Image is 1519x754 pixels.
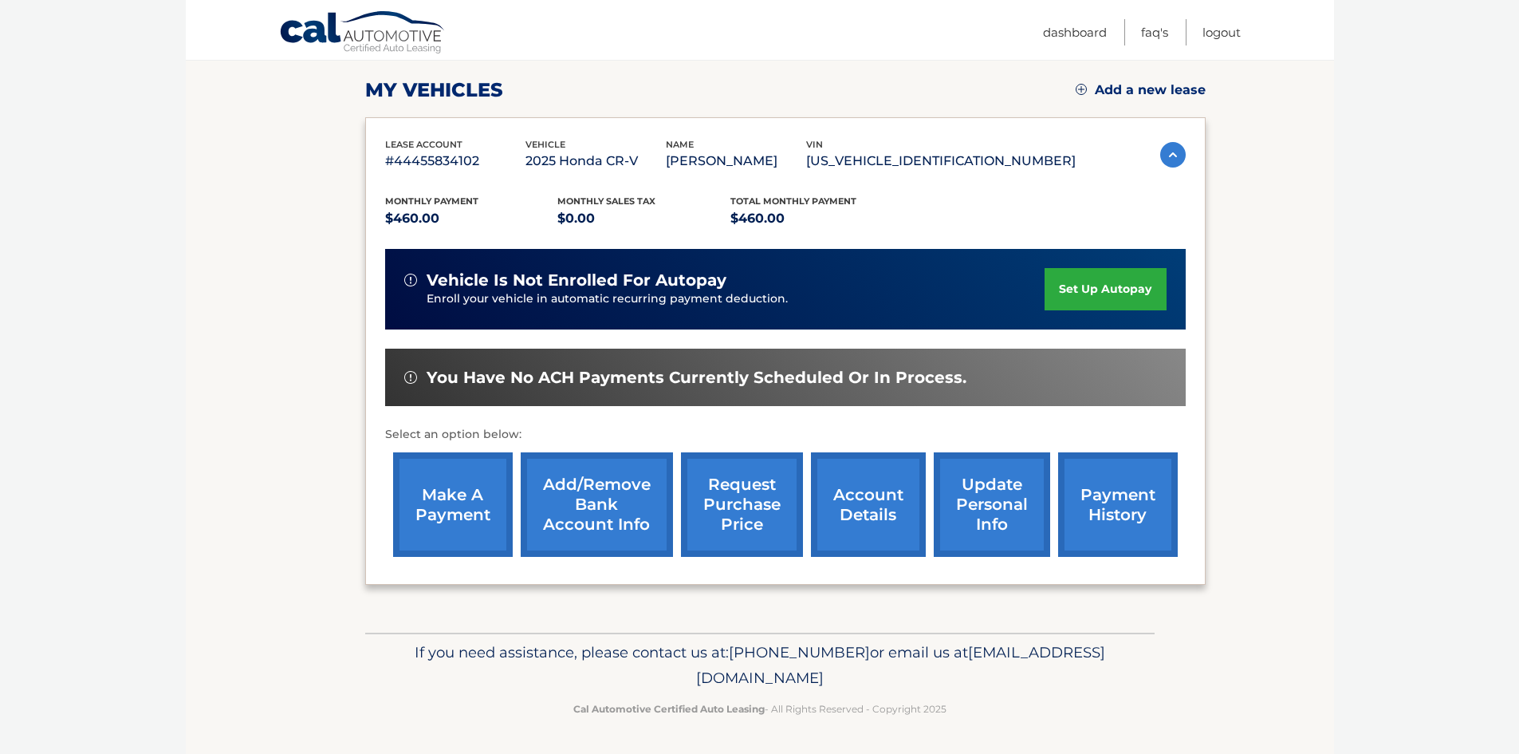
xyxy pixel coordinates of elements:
[730,195,856,207] span: Total Monthly Payment
[385,195,478,207] span: Monthly Payment
[427,290,1045,308] p: Enroll your vehicle in automatic recurring payment deduction.
[1043,19,1107,45] a: Dashboard
[1045,268,1166,310] a: set up autopay
[1058,452,1178,557] a: payment history
[729,643,870,661] span: [PHONE_NUMBER]
[557,207,730,230] p: $0.00
[385,425,1186,444] p: Select an option below:
[1160,142,1186,168] img: accordion-active.svg
[730,207,903,230] p: $460.00
[666,150,806,172] p: [PERSON_NAME]
[806,139,823,150] span: vin
[1141,19,1168,45] a: FAQ's
[279,10,447,57] a: Cal Automotive
[696,643,1105,687] span: [EMAIL_ADDRESS][DOMAIN_NAME]
[521,452,673,557] a: Add/Remove bank account info
[525,139,565,150] span: vehicle
[525,150,666,172] p: 2025 Honda CR-V
[427,270,726,290] span: vehicle is not enrolled for autopay
[393,452,513,557] a: make a payment
[404,274,417,286] img: alert-white.svg
[681,452,803,557] a: request purchase price
[385,139,462,150] span: lease account
[427,368,966,388] span: You have no ACH payments currently scheduled or in process.
[1202,19,1241,45] a: Logout
[557,195,655,207] span: Monthly sales Tax
[385,207,558,230] p: $460.00
[385,150,525,172] p: #44455834102
[811,452,926,557] a: account details
[376,640,1144,691] p: If you need assistance, please contact us at: or email us at
[404,371,417,384] img: alert-white.svg
[1076,84,1087,95] img: add.svg
[573,703,765,715] strong: Cal Automotive Certified Auto Leasing
[1076,82,1206,98] a: Add a new lease
[806,150,1076,172] p: [US_VEHICLE_IDENTIFICATION_NUMBER]
[376,701,1144,717] p: - All Rights Reserved - Copyright 2025
[934,452,1050,557] a: update personal info
[365,78,503,102] h2: my vehicles
[666,139,694,150] span: name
